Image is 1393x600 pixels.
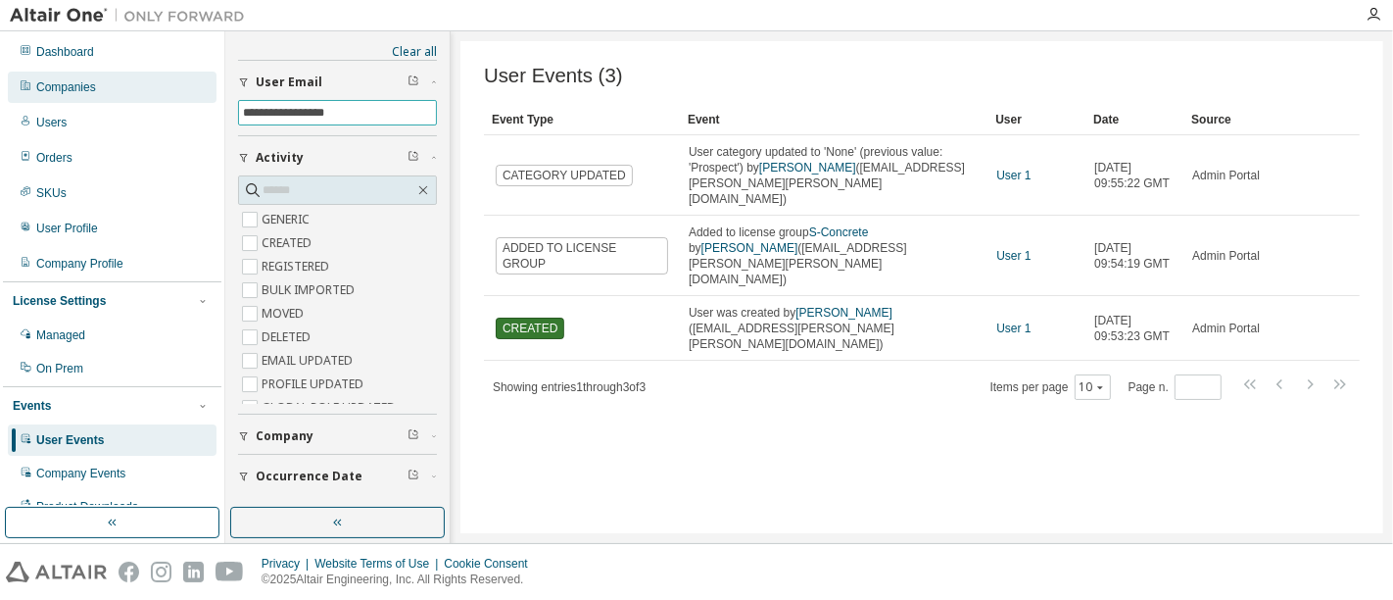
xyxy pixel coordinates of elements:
a: User 1 [996,249,1031,263]
div: Cookie Consent [444,556,539,572]
span: Admin Portal [1192,248,1260,264]
div: User category updated to 'None' (previous value: 'Prospect') by [689,144,979,207]
button: 10 [1080,379,1106,395]
span: Admin Portal [1192,321,1260,336]
label: DELETED [262,325,314,349]
a: [PERSON_NAME] [795,306,892,320]
label: MOVED [262,302,308,325]
a: Clear all [238,44,437,60]
a: [PERSON_NAME] [759,161,856,175]
span: Clear filter [408,428,419,444]
div: SKUs [36,185,67,201]
img: facebook.svg [119,562,139,582]
span: Showing entries 1 through 3 of 3 [493,380,646,394]
div: Added to license group by [689,225,979,287]
button: Company [238,415,437,458]
span: Clear filter [408,150,419,166]
span: Activity [256,150,304,166]
a: User 1 [996,322,1031,335]
a: User 1 [996,169,1031,182]
div: User was created by [689,305,979,352]
span: Occurrence Date [256,469,362,484]
span: CREATED [496,318,564,339]
div: License Settings [13,293,106,309]
span: [DATE] 09:55:22 GMT [1094,160,1175,191]
img: Altair One [10,6,255,25]
div: User [995,104,1078,135]
span: [DATE] 09:54:19 GMT [1094,240,1175,272]
span: User Events (3) [484,65,623,87]
div: Company Profile [36,256,123,272]
label: CREATED [262,231,315,255]
a: [PERSON_NAME] [701,241,798,255]
span: Company [256,428,313,444]
span: Admin Portal [1192,168,1260,183]
div: Dashboard [36,44,94,60]
img: altair_logo.svg [6,562,107,582]
div: On Prem [36,361,83,376]
button: Occurrence Date [238,455,437,498]
label: GENERIC [262,208,313,231]
span: ([EMAIL_ADDRESS][PERSON_NAME][PERSON_NAME][DOMAIN_NAME]) [689,322,894,351]
div: Orders [36,150,72,166]
a: S-Concrete [809,225,869,239]
img: linkedin.svg [183,562,204,582]
span: Clear filter [408,469,419,484]
label: GLOBAL ROLE UPDATED [262,396,400,420]
div: Company Events [36,466,125,481]
span: Clear filter [408,75,419,90]
p: © 2025 Altair Engineering, Inc. All Rights Reserved. [262,572,540,588]
button: Activity [238,136,437,179]
div: Date [1093,104,1176,135]
span: ([EMAIL_ADDRESS][PERSON_NAME][PERSON_NAME][DOMAIN_NAME]) [689,241,907,286]
div: Website Terms of Use [314,556,444,572]
span: ADDED TO LICENSE GROUP [496,237,668,275]
span: Page n. [1129,375,1222,400]
img: youtube.svg [216,562,244,582]
div: User Profile [36,221,98,236]
div: Events [13,398,51,414]
label: REGISTERED [262,255,333,278]
div: Event [688,104,980,135]
div: User Events [36,432,104,448]
span: CATEGORY UPDATED [496,165,633,186]
label: EMAIL UPDATED [262,349,357,373]
span: [DATE] 09:53:23 GMT [1094,313,1175,344]
label: PROFILE UPDATED [262,373,367,396]
div: Privacy [262,556,314,572]
span: Items per page [990,375,1111,400]
img: instagram.svg [151,562,171,582]
div: Users [36,115,67,130]
label: BULK IMPORTED [262,278,359,302]
div: Companies [36,79,96,95]
span: User Email [256,75,322,90]
div: Managed [36,327,85,343]
span: ([EMAIL_ADDRESS][PERSON_NAME][PERSON_NAME][DOMAIN_NAME]) [689,161,965,206]
div: Product Downloads [36,499,138,515]
button: User Email [238,61,437,104]
div: Event Type [492,104,672,135]
div: Source [1191,104,1273,135]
